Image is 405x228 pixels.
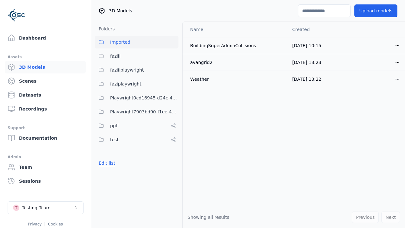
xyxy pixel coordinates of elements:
span: test [110,136,119,143]
span: | [44,222,46,226]
a: Documentation [5,132,86,144]
span: [DATE] 10:15 [292,43,321,48]
button: faziiiplaywright [95,64,178,76]
span: ppff [110,122,119,130]
div: Testing Team [22,205,51,211]
img: Logo [8,6,25,24]
th: Name [183,22,287,37]
button: Edit list [95,157,119,169]
a: Dashboard [5,32,86,44]
a: Sessions [5,175,86,187]
span: faziplaywright [110,80,141,88]
div: Support [8,124,83,132]
div: Assets [8,53,83,61]
button: ppff [95,119,178,132]
div: T [13,205,19,211]
span: faziiiplaywright [110,66,144,74]
span: 3D Models [109,8,132,14]
button: Playwright7903bd90-f1ee-40e5-8689-7a943bbd43ef [95,105,178,118]
span: Playwright7903bd90-f1ee-40e5-8689-7a943bbd43ef [110,108,178,116]
span: [DATE] 13:23 [292,60,321,65]
a: Privacy [28,222,41,226]
button: faziii [95,50,178,62]
a: Cookies [48,222,63,226]
div: Weather [190,76,282,82]
div: avangrid2 [190,59,282,66]
a: Recordings [5,103,86,115]
button: Imported [95,36,178,48]
a: Datasets [5,89,86,101]
span: Playwright0cd16945-d24c-45f9-a8ba-c74193e3fd84 [110,94,178,102]
button: Playwright0cd16945-d24c-45f9-a8ba-c74193e3fd84 [95,92,178,104]
a: Team [5,161,86,174]
button: Upload models [354,4,397,17]
button: test [95,133,178,146]
span: [DATE] 13:22 [292,77,321,82]
span: faziii [110,52,121,60]
th: Created [287,22,346,37]
button: faziplaywright [95,78,178,90]
span: Imported [110,38,130,46]
div: Admin [8,153,83,161]
div: BuildingSuperAdminCollisions [190,42,282,49]
button: Select a workspace [8,201,84,214]
a: 3D Models [5,61,86,73]
span: Showing all results [188,215,229,220]
a: Scenes [5,75,86,87]
h3: Folders [95,26,115,32]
